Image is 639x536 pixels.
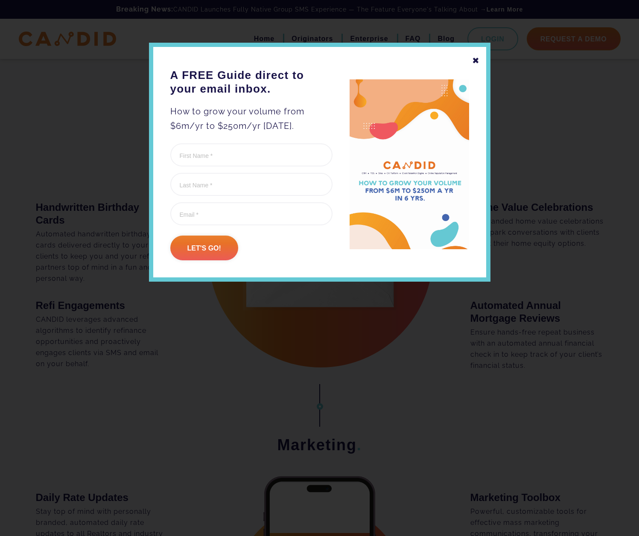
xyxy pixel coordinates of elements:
[170,143,333,166] input: First Name *
[170,68,333,96] h3: A FREE Guide direct to your email inbox.
[170,173,333,196] input: Last Name *
[170,202,333,225] input: Email *
[170,104,333,133] p: How to grow your volume from $6m/yr to $250m/yr [DATE].
[170,236,238,260] input: Let's go!
[350,79,469,250] img: A FREE Guide direct to your email inbox.
[472,53,480,68] div: ✖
